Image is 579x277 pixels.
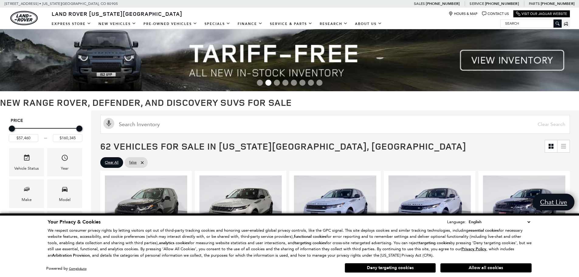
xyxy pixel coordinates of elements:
div: Year [61,165,69,172]
span: Your Privacy & Cookies [48,219,101,225]
div: TrimTrim [9,211,44,239]
span: Go to slide 2 [265,80,271,86]
a: Contact Us [482,12,509,16]
div: 1 / 2 [294,175,377,238]
a: [STREET_ADDRESS] • [US_STATE][GEOGRAPHIC_DATA], CO 80905 [5,2,118,6]
strong: targeting cookies [419,240,450,246]
a: New Vehicles [95,19,140,29]
div: Make [22,196,32,203]
span: Service [470,2,484,6]
a: Chat Live [533,194,574,210]
input: Minimum [9,134,38,142]
a: [PHONE_NUMBER] [485,1,519,6]
a: Service & Parts [266,19,316,29]
p: We respect consumer privacy rights by letting visitors opt out of third-party tracking cookies an... [48,227,532,259]
select: Language Select [467,219,532,225]
span: Vehicle [23,153,30,165]
span: Land Rover [US_STATE][GEOGRAPHIC_DATA] [52,10,182,17]
div: 1 / 2 [199,175,283,238]
span: false [129,159,137,166]
strong: functional cookies [294,234,326,239]
span: Year [61,153,68,165]
span: Go to slide 4 [282,80,288,86]
span: Go to slide 7 [308,80,314,86]
a: Research [316,19,351,29]
span: Go to slide 1 [257,80,263,86]
div: Minimum Price [9,126,15,132]
div: YearYear [47,148,82,176]
u: Privacy Policy [461,246,486,252]
span: 62 Vehicles for Sale in [US_STATE][GEOGRAPHIC_DATA], [GEOGRAPHIC_DATA] [100,140,466,152]
div: Maximum Price [76,126,82,132]
span: Go to slide 3 [274,80,280,86]
div: 1 / 2 [388,175,472,238]
img: 2025 Land Rover Range Rover Evoque S 1 [388,175,472,238]
a: Land Rover [US_STATE][GEOGRAPHIC_DATA] [48,10,186,17]
span: Go to slide 6 [299,80,305,86]
a: Privacy Policy [461,247,486,251]
img: 2025 Land Rover Discovery Sport S 1 [105,175,188,238]
a: Specials [201,19,234,29]
a: Visit Our Jaguar Website [516,12,567,16]
strong: analytics cookies [159,240,189,246]
span: Clear All [105,159,119,166]
div: MakeMake [9,179,44,208]
span: Chat Live [537,198,570,206]
span: Parts [529,2,540,6]
strong: Arbitration Provision [52,253,90,258]
a: [PHONE_NUMBER] [541,1,574,6]
div: 1 / 2 [105,175,188,238]
span: Sales [414,2,425,6]
h5: Price [11,118,81,123]
button: Allow all cookies [440,263,532,272]
a: Hours & Map [449,12,477,16]
input: Search [501,20,561,27]
img: 2026 Land Rover Range Rover Evoque S 1 [199,175,283,238]
span: Model [61,184,68,196]
img: Land Rover [10,11,38,25]
svg: Click to toggle on voice search [103,118,114,129]
span: Go to slide 8 [316,80,322,86]
strong: essential cookies [468,228,499,233]
a: ComplyAuto [69,267,87,271]
button: Deny targeting cookies [345,263,436,273]
div: 1 / 2 [483,175,566,238]
img: 2025 Land Rover Range Rover Evoque Dynamic 1 [483,175,566,238]
div: Vehicle Status [14,165,39,172]
a: land-rover [10,11,38,25]
a: EXPRESS STORE [48,19,95,29]
a: [PHONE_NUMBER] [426,1,460,6]
div: ModelModel [47,179,82,208]
nav: Main Navigation [48,19,386,29]
div: FeaturesFeatures [47,211,82,239]
a: Pre-Owned Vehicles [140,19,201,29]
a: About Us [351,19,386,29]
strong: targeting cookies [295,240,326,246]
input: Search Inventory [100,115,570,134]
input: Maximum [53,134,82,142]
span: Make [23,184,30,196]
img: 2025 Land Rover Range Rover Evoque S 1 [294,175,377,238]
div: Price [9,123,82,142]
span: Go to slide 5 [291,80,297,86]
div: VehicleVehicle Status [9,148,44,176]
div: Powered by [46,267,87,271]
div: Language: [447,220,466,224]
div: Model [59,196,71,203]
a: Finance [234,19,266,29]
